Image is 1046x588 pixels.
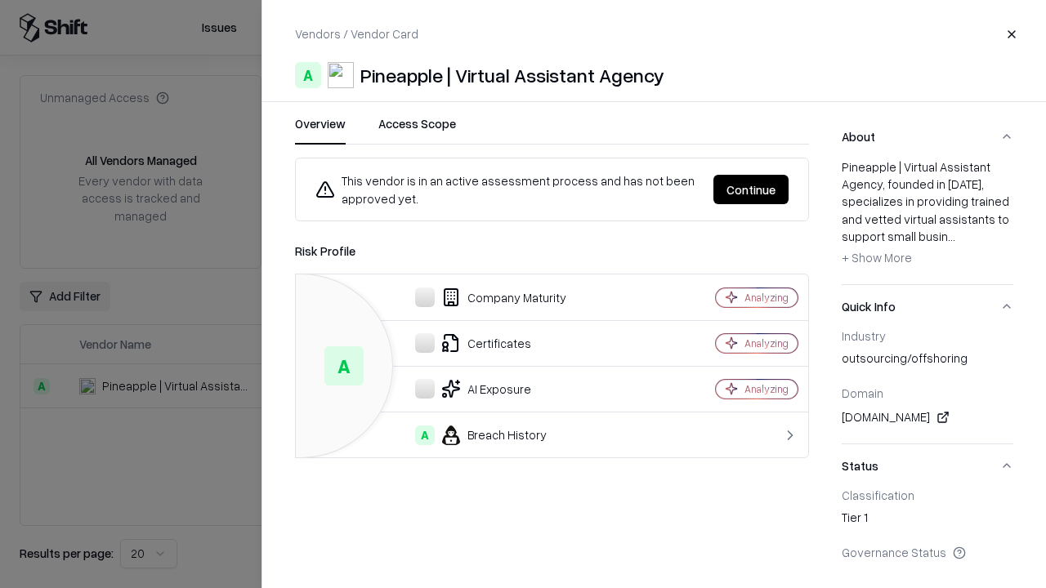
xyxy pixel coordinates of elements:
button: Continue [713,175,789,204]
button: + Show More [842,245,912,271]
div: Pineapple | Virtual Assistant Agency [360,62,664,88]
div: Analyzing [744,291,789,305]
div: Analyzing [744,382,789,396]
div: Analyzing [744,336,789,350]
div: Pineapple | Virtual Assistant Agency, founded in [DATE], specializes in providing trained and vet... [842,158,1013,271]
div: AI Exposure [309,379,659,399]
div: [DOMAIN_NAME] [842,408,1013,427]
button: About [842,115,1013,158]
div: Governance Status [842,545,1013,559]
p: Vendors / Vendor Card [295,25,418,42]
button: Overview [295,115,346,145]
button: Status [842,444,1013,488]
span: + Show More [842,250,912,265]
div: Certificates [309,333,659,353]
div: About [842,158,1013,284]
div: Classification [842,488,1013,502]
div: Company Maturity [309,287,659,307]
div: Tier 1 [842,509,1013,532]
button: Quick Info [842,285,1013,328]
img: Pineapple | Virtual Assistant Agency [328,62,354,88]
div: A [295,62,321,88]
span: ... [948,229,955,243]
div: Risk Profile [295,241,809,261]
button: Access Scope [378,115,456,145]
div: A [324,346,364,385]
div: outsourcing/offshoring [842,350,1013,372]
div: Domain [842,385,1013,400]
div: Quick Info [842,328,1013,443]
div: This vendor is in an active assessment process and has not been approved yet. [315,171,700,207]
div: Breach History [309,425,659,445]
div: A [415,425,435,445]
div: Industry [842,328,1013,343]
